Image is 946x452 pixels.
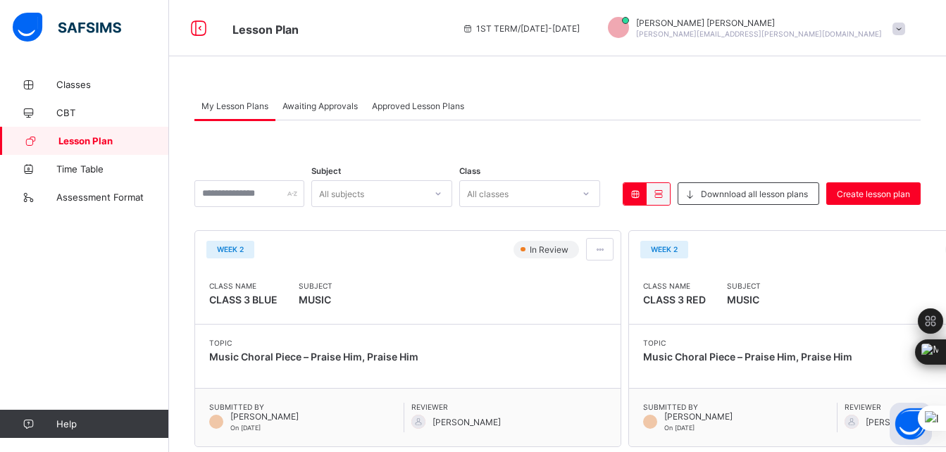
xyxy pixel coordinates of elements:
span: WEEK 2 [217,245,244,253]
span: Time Table [56,163,169,175]
span: MUSIC [727,290,761,310]
span: Create lesson plan [837,189,910,199]
span: Reviewer [411,403,606,411]
span: Subject [311,166,341,176]
span: Lesson Plan [232,23,299,37]
span: [PERSON_NAME] [432,417,501,427]
span: My Lesson Plans [201,101,268,111]
span: Submitted By [643,403,837,411]
span: CBT [56,107,169,118]
span: Classes [56,79,169,90]
span: Awaiting Approvals [282,101,358,111]
button: Open asap [890,403,932,445]
span: Lesson Plan [58,135,169,146]
span: Class [459,166,480,176]
span: Submitted By [209,403,404,411]
span: Topic [209,339,418,347]
span: [PERSON_NAME] [664,411,733,422]
span: [PERSON_NAME] [230,411,299,422]
span: CLASS 3 RED [643,294,706,306]
span: CLASS 3 BLUE [209,294,278,306]
span: WEEK 2 [651,245,678,253]
span: Music Choral Piece – Praise Him, Praise Him [643,351,852,363]
span: [PERSON_NAME] [PERSON_NAME] [636,18,882,28]
span: Approved Lesson Plans [372,101,464,111]
div: All subjects [319,180,364,207]
span: Class Name [643,282,706,290]
span: Music Choral Piece – Praise Him, Praise Him [209,351,418,363]
span: Downnload all lesson plans [701,189,808,199]
span: On [DATE] [664,424,695,432]
span: Assessment Format [56,192,169,203]
span: session/term information [462,23,580,34]
span: Help [56,418,168,429]
span: MUSIC [299,290,332,310]
span: Topic [643,339,852,347]
span: Class Name [209,282,278,290]
img: safsims [13,13,121,42]
span: [PERSON_NAME] [866,417,934,427]
span: On [DATE] [230,424,261,432]
div: SamuelOnwuka [594,17,912,40]
span: Subject [299,282,332,290]
span: Subject [727,282,761,290]
div: All classes [467,180,509,207]
span: In Review [528,244,573,255]
span: [PERSON_NAME][EMAIL_ADDRESS][PERSON_NAME][DOMAIN_NAME] [636,30,882,38]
